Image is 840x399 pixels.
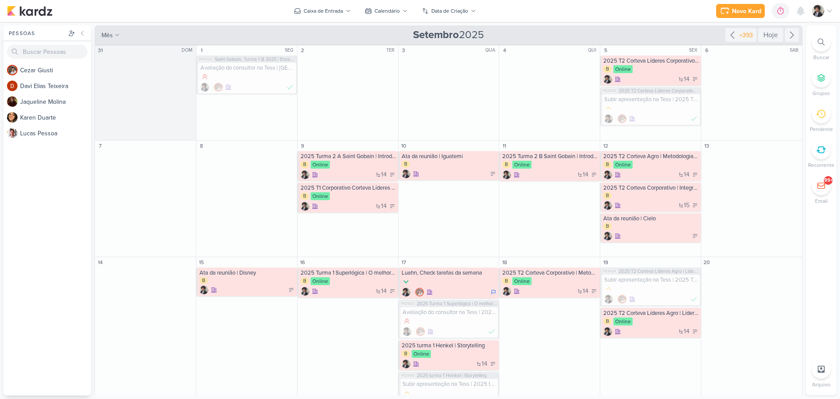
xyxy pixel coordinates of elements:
div: B [301,161,309,168]
img: Pedro Luahn Simões [603,170,612,179]
div: Colaboradores: Cezar Giusti [413,288,424,297]
div: L u c a s P e s s o a [20,129,91,138]
div: Criador(a): Pedro Luahn Simões [402,169,410,178]
div: A Fazer [591,288,597,294]
div: Criador(a): Pedro Luahn Simões [200,83,209,92]
img: Pedro Luahn Simões [301,287,309,296]
div: 7 [96,141,105,150]
div: C e z a r G i u s t i [20,66,91,75]
div: B [603,161,612,168]
strong: Setembro [413,28,459,41]
div: Criador(a): Pedro Luahn Simões [604,114,613,123]
div: 2 [298,46,307,55]
div: 99+ [824,177,833,184]
div: Colaboradores: Cezar Giusti [414,327,425,336]
div: Luahn, Check tarefas da semana [402,269,497,276]
div: QUI [588,47,599,54]
div: Finalizado [690,114,697,123]
div: SAB [790,47,801,54]
div: 2025 T2 Corteva Agro | Metodologias Ágeis [603,153,699,160]
div: QUA [485,47,498,54]
div: 18 [500,258,509,267]
div: Online [512,161,532,169]
img: Pedro Luahn Simões [402,288,410,297]
div: 2025 Turma 1 Superlógica | O melhor do Conflito [301,269,396,276]
div: 20 [702,258,711,267]
div: Prioridade Média [402,388,411,397]
div: 5 [601,46,610,55]
div: Colaboradores: Cezar Giusti [616,114,626,123]
span: 14 [482,361,487,367]
span: 2025 T2 Corteva Líderes Corporativo | Líder Formador [619,88,699,93]
img: Pedro Luahn Simões [502,287,511,296]
div: Criador(a): Pedro Luahn Simões [603,201,612,210]
div: 2025 Turma 2 B Saint Gobain | Introdução ao Projeto de estágio [502,153,598,160]
span: 2025 turma 1 Henkel | Storytelling [417,373,486,378]
span: 14 [381,203,387,209]
div: B [301,193,309,200]
div: 9 [298,141,307,150]
div: 2025 T2 Corteva Líderes Agro | Líder Formador [603,310,699,317]
div: DOM [182,47,195,54]
div: Finalizado [488,327,495,336]
div: A Fazer [288,287,294,293]
span: 2025 Turma 1 Superlógica | O melhor do Conflito [417,301,497,306]
p: Buscar [813,53,829,61]
div: Online [512,277,532,285]
div: SEG [285,47,296,54]
div: Criador(a): Pedro Luahn Simões [603,327,612,336]
div: B [603,318,612,325]
div: Criador(a): Pedro Luahn Simões [603,232,612,240]
div: B [502,161,511,168]
div: Novo Kard [732,7,761,16]
div: K a r e n D u a r t e [20,113,91,122]
div: Prioridade Média [604,104,613,113]
div: A Fazer [389,288,395,294]
div: Criador(a): Pedro Luahn Simões [502,287,511,296]
div: 17 [399,258,408,267]
div: Prioridade Alta [402,317,411,325]
div: Criador(a): Pedro Luahn Simões [301,287,309,296]
div: Online [613,318,633,325]
div: 12 [601,141,610,150]
p: Pendente [810,125,833,133]
div: 8 [197,141,206,150]
span: 14 [381,288,387,294]
img: Cezar Giusti [618,114,626,123]
div: Criador(a): Pedro Luahn Simões [604,295,613,304]
div: 2025 T2 Corteva Corporativo | Integração [603,184,699,191]
img: Pedro Luahn Simões [603,75,612,84]
div: A Fazer [692,172,698,178]
div: B [603,223,612,230]
span: Saint Gobain, Turma 1 B 2025 | Encerramento [215,57,295,62]
div: Subir apresentação na Tess | 2025 T2 Corteva Líderes Agro | Líder Formador [604,276,698,283]
div: SEX [689,47,700,54]
div: B [603,192,612,199]
img: Pedro Luahn Simões [402,327,411,336]
div: Prioridade Alta [200,72,209,81]
div: 15 [197,258,206,267]
div: Criador(a): Pedro Luahn Simões [402,360,410,368]
div: Criador(a): Pedro Luahn Simões [301,170,309,179]
div: 31 [96,46,105,55]
div: 1 [197,46,206,55]
span: 14 [684,76,689,82]
img: Pedro Luahn Simões [200,83,209,92]
div: Criador(a): Pedro Luahn Simões [402,327,411,336]
div: A Fazer [692,328,698,335]
div: Ata da reunião | Cielo [603,215,699,222]
div: 16 [298,258,307,267]
div: A Fazer [591,172,597,178]
img: Pedro Luahn Simões [603,327,612,336]
div: Online [311,161,330,169]
img: kardz.app [7,6,52,16]
img: Pedro Luahn Simões [402,169,410,178]
img: Pedro Luahn Simões [402,360,410,368]
span: 14 [583,172,588,178]
div: 14 [96,258,105,267]
span: PS3439 [602,88,617,93]
div: A Fazer [692,76,698,82]
span: PS3533 [400,301,415,306]
div: Pessoas [7,29,66,37]
div: 11 [500,141,509,150]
